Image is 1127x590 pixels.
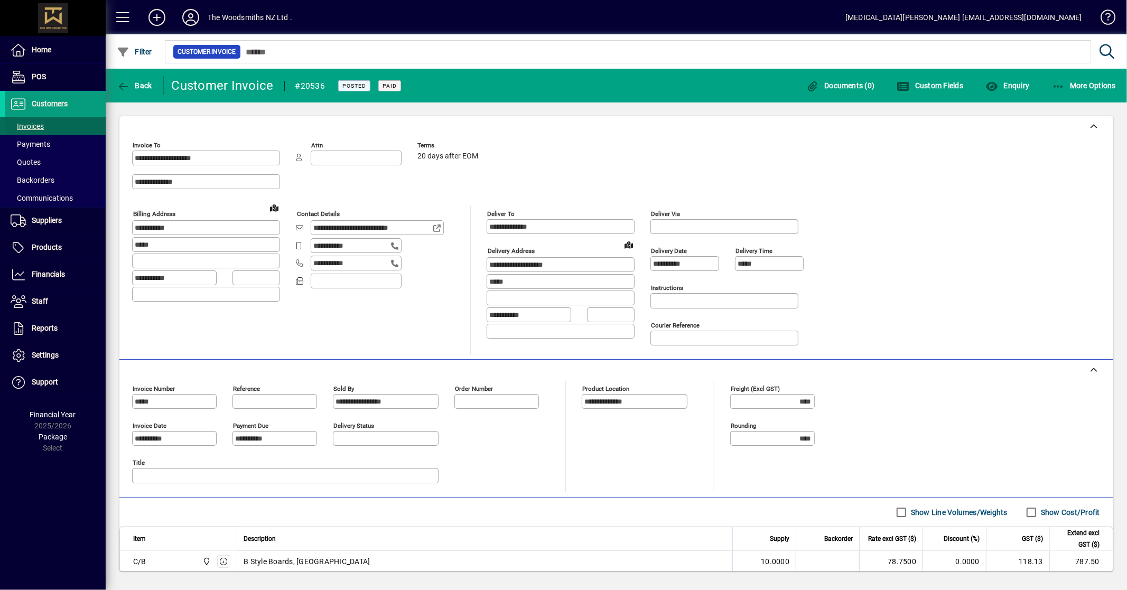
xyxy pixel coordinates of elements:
[845,9,1082,26] div: [MEDICAL_DATA][PERSON_NAME] [EMAIL_ADDRESS][DOMAIN_NAME]
[133,533,146,545] span: Item
[5,189,106,207] a: Communications
[5,64,106,90] a: POS
[174,8,208,27] button: Profile
[5,288,106,315] a: Staff
[1022,533,1043,545] span: GST ($)
[417,142,481,149] span: Terms
[731,422,756,429] mat-label: Rounding
[266,199,283,216] a: View on map
[895,76,966,95] button: Custom Fields
[5,261,106,288] a: Financials
[487,210,515,218] mat-label: Deliver To
[983,76,1032,95] button: Enquiry
[32,243,62,251] span: Products
[1039,507,1100,518] label: Show Cost/Profit
[5,37,106,63] a: Home
[11,194,73,202] span: Communications
[133,422,166,429] mat-label: Invoice date
[32,270,65,278] span: Financials
[5,235,106,261] a: Products
[32,99,68,108] span: Customers
[172,77,274,94] div: Customer Invoice
[333,422,374,429] mat-label: Delivery status
[117,48,152,56] span: Filter
[117,81,152,90] span: Back
[868,533,916,545] span: Rate excl GST ($)
[986,551,1049,572] td: 118.13
[651,322,700,329] mat-label: Courier Reference
[11,176,54,184] span: Backorders
[140,8,174,27] button: Add
[233,385,260,392] mat-label: Reference
[620,236,637,253] a: View on map
[5,369,106,396] a: Support
[985,81,1029,90] span: Enquiry
[806,81,875,90] span: Documents (0)
[5,208,106,234] a: Suppliers
[5,315,106,342] a: Reports
[651,247,687,255] mat-label: Delivery date
[5,117,106,135] a: Invoices
[114,76,155,95] button: Back
[1049,76,1119,95] button: More Options
[178,46,236,57] span: Customer Invoice
[311,142,323,149] mat-label: Attn
[383,82,397,89] span: Paid
[32,351,59,359] span: Settings
[208,9,292,26] div: The Woodsmiths NZ Ltd .
[133,459,145,466] mat-label: Title
[761,556,789,567] span: 10.0000
[32,216,62,224] span: Suppliers
[30,410,76,419] span: Financial Year
[897,81,964,90] span: Custom Fields
[11,122,44,130] span: Invoices
[244,533,276,545] span: Description
[133,556,146,567] div: C/B
[133,385,175,392] mat-label: Invoice number
[923,551,986,572] td: 0.0000
[1056,527,1100,550] span: Extend excl GST ($)
[731,385,780,392] mat-label: Freight (excl GST)
[106,76,164,95] app-page-header-button: Back
[32,378,58,386] span: Support
[582,385,629,392] mat-label: Product location
[233,422,268,429] mat-label: Payment due
[11,140,50,148] span: Payments
[5,135,106,153] a: Payments
[909,507,1008,518] label: Show Line Volumes/Weights
[1093,2,1114,36] a: Knowledge Base
[5,153,106,171] a: Quotes
[333,385,354,392] mat-label: Sold by
[735,247,772,255] mat-label: Delivery time
[32,297,48,305] span: Staff
[32,45,51,54] span: Home
[417,152,478,161] span: 20 days after EOM
[5,342,106,369] a: Settings
[866,556,916,567] div: 78.7500
[200,556,212,567] span: The Woodsmiths
[32,324,58,332] span: Reports
[295,78,325,95] div: #20536
[804,76,878,95] button: Documents (0)
[114,42,155,61] button: Filter
[11,158,41,166] span: Quotes
[133,142,161,149] mat-label: Invoice To
[455,385,493,392] mat-label: Order number
[5,171,106,189] a: Backorders
[39,433,67,441] span: Package
[651,210,680,218] mat-label: Deliver via
[824,533,853,545] span: Backorder
[32,72,46,81] span: POS
[342,82,366,89] span: Posted
[1049,551,1113,572] td: 787.50
[770,533,789,545] span: Supply
[1052,81,1116,90] span: More Options
[944,533,980,545] span: Discount (%)
[651,284,683,292] mat-label: Instructions
[244,556,370,567] span: B Style Boards, [GEOGRAPHIC_DATA]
